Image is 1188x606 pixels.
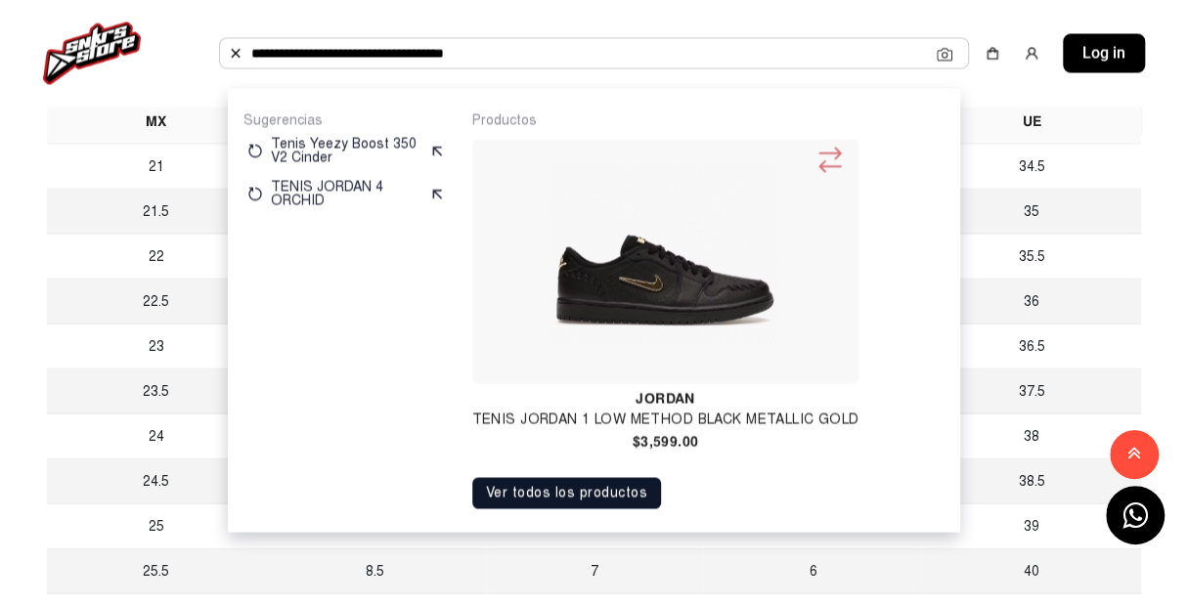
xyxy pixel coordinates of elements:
img: Cámara [937,46,952,62]
h4: TENIS JORDAN 1 LOW METHOD BLACK METALLIC GOLD [472,412,859,426]
td: 40 [922,548,1141,593]
th: MX [47,98,266,144]
td: 24.5 [47,458,266,503]
td: 25.5 [47,548,266,593]
img: logo [43,22,141,84]
td: 23 [47,324,266,368]
p: TENIS JORDAN 4 ORCHID [271,180,421,207]
td: 22 [47,234,266,279]
td: 35 [922,189,1141,234]
td: 25 [47,503,266,548]
td: 39 [922,503,1141,548]
td: 36.5 [922,324,1141,368]
img: suggest.svg [429,186,445,201]
p: Productos [472,111,945,129]
img: restart.svg [247,143,263,158]
td: 8.5 [266,548,485,593]
img: TENIS JORDAN 1 LOW METHOD BLACK METALLIC GOLD [480,147,852,375]
td: 6 [703,548,922,593]
td: 21.5 [47,189,266,234]
th: UE [922,98,1141,144]
td: 35.5 [922,234,1141,279]
td: 38 [922,413,1141,458]
button: Ver todos los productos [472,477,662,508]
h4: Jordan [472,391,859,405]
p: Tenis Yeezy Boost 350 V2 Cinder [271,137,421,164]
td: 24 [47,413,266,458]
img: user [1024,45,1039,61]
td: 37.5 [922,368,1141,413]
img: restart.svg [247,186,263,201]
td: 7 [485,548,704,593]
td: 38.5 [922,458,1141,503]
h4: $3,599.00 [472,434,859,448]
img: Buscar [228,45,243,61]
td: 34.5 [922,144,1141,189]
td: 21 [47,144,266,189]
img: shopping [985,45,1000,61]
td: 36 [922,279,1141,324]
td: 22.5 [47,279,266,324]
td: 23.5 [47,368,266,413]
p: Sugerencias [243,111,449,129]
span: Log in [1082,41,1125,65]
img: suggest.svg [429,143,445,158]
